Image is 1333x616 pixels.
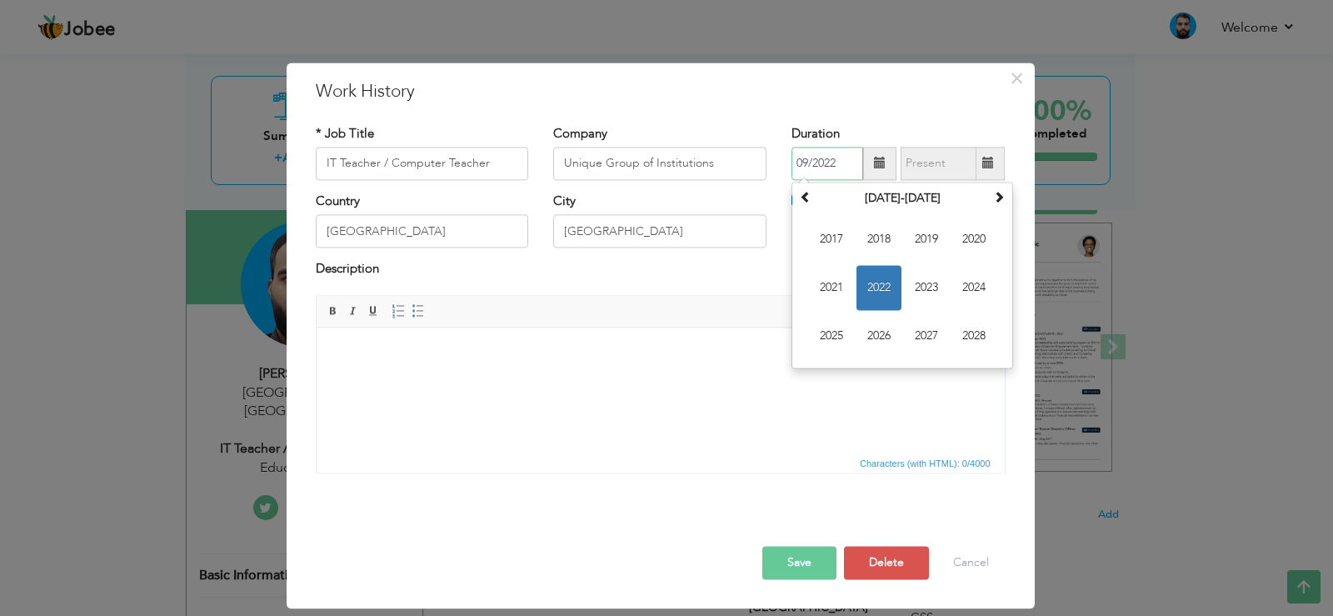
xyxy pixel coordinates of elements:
span: 2019 [904,217,949,262]
h3: Work History [316,79,1006,104]
span: Characters (with HTML): 0/4000 [856,456,994,471]
iframe: Rich Text Editor, workEditor [317,328,1005,453]
span: × [1010,63,1024,93]
div: Statistics [856,456,996,471]
label: Duration [791,125,840,143]
span: 2022 [856,265,901,310]
span: 2023 [904,265,949,310]
button: Delete [844,546,929,579]
a: Italic [344,302,362,320]
button: Save [762,546,836,579]
label: Description [316,261,379,278]
span: 2017 [809,217,854,262]
label: * Job Title [316,125,374,143]
span: 2018 [856,217,901,262]
span: 2027 [904,313,949,358]
a: Underline [364,302,382,320]
label: Country [316,193,360,210]
label: Company [553,125,607,143]
input: Present [901,147,976,180]
span: 2028 [951,313,996,358]
span: 2024 [951,265,996,310]
input: From [791,147,863,180]
button: Cancel [936,546,1006,579]
a: Insert/Remove Numbered List [389,302,407,320]
span: 2020 [951,217,996,262]
a: Insert/Remove Bulleted List [409,302,427,320]
a: Bold [324,302,342,320]
th: Select Decade [816,186,989,211]
span: 2026 [856,313,901,358]
span: Next Decade [993,191,1005,203]
span: 2025 [809,313,854,358]
label: City [553,193,576,210]
span: 2021 [809,265,854,310]
button: Close [1004,65,1031,92]
span: Previous Decade [800,191,811,203]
